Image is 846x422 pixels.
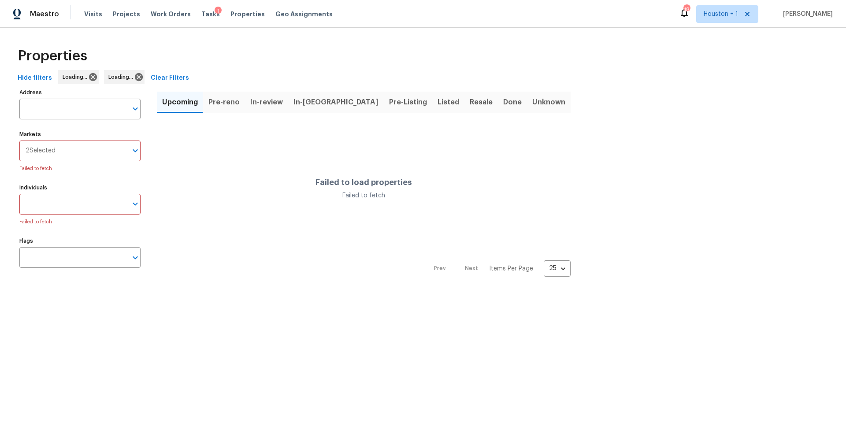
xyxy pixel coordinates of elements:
[230,10,265,19] span: Properties
[544,257,571,280] div: 25
[151,73,189,84] span: Clear Filters
[275,10,333,19] span: Geo Assignments
[389,96,427,108] span: Pre-Listing
[426,260,571,277] nav: Pagination Navigation
[704,10,738,19] span: Houston + 1
[18,52,87,60] span: Properties
[104,70,145,84] div: Loading...
[532,96,565,108] span: Unknown
[151,10,191,19] span: Work Orders
[19,185,141,190] label: Individuals
[293,96,378,108] span: In-[GEOGRAPHIC_DATA]
[19,218,141,226] p: Failed to fetch
[129,103,141,115] button: Open
[129,198,141,210] button: Open
[470,96,493,108] span: Resale
[30,10,59,19] span: Maestro
[250,96,283,108] span: In-review
[208,96,240,108] span: Pre-reno
[26,147,56,155] span: 2 Selected
[315,191,412,200] div: Failed to fetch
[438,96,459,108] span: Listed
[19,165,141,173] p: Failed to fetch
[215,7,222,15] div: 1
[63,73,91,81] span: Loading...
[779,10,833,19] span: [PERSON_NAME]
[503,96,522,108] span: Done
[19,238,141,244] label: Flags
[315,178,412,187] h4: Failed to load properties
[129,144,141,157] button: Open
[19,90,141,95] label: Address
[683,5,690,14] div: 18
[129,252,141,264] button: Open
[58,70,99,84] div: Loading...
[113,10,140,19] span: Projects
[147,70,193,86] button: Clear Filters
[19,132,141,137] label: Markets
[162,96,198,108] span: Upcoming
[14,70,56,86] button: Hide filters
[489,264,533,273] p: Items Per Page
[18,73,52,84] span: Hide filters
[84,10,102,19] span: Visits
[201,11,220,17] span: Tasks
[108,73,137,81] span: Loading...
